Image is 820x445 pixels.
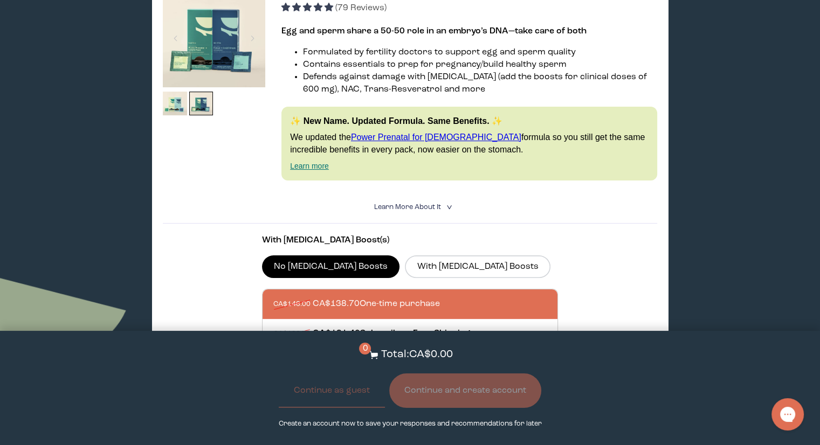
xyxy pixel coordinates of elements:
[303,71,657,96] li: Defends against damage with [MEDICAL_DATA] (add the boosts for clinical doses of 600 mg), NAC, Tr...
[281,4,335,12] span: 4.92 stars
[189,92,213,116] img: thumbnail image
[303,46,657,59] li: Formulated by fertility doctors to support egg and sperm quality
[374,202,446,212] summary: Learn More About it <
[351,133,521,142] a: Power Prenatal for [DEMOGRAPHIC_DATA]
[303,59,657,71] li: Contains essentials to prep for pregnancy/build healthy sperm
[279,373,385,408] button: Continue as guest
[281,27,587,36] strong: Egg and sperm share a 50-50 role in an embryo’s DNA—take care of both
[278,419,541,429] p: Create an account now to save your responses and recommendations for later
[381,347,452,363] p: Total: CA$0.00
[405,255,550,278] label: With [MEDICAL_DATA] Boosts
[290,131,649,156] p: We updated the formula so you still get the same incredible benefits in every pack, now easier on...
[290,162,329,170] a: Learn more
[262,234,559,247] p: With [MEDICAL_DATA] Boost(s)
[443,204,453,210] i: <
[374,204,440,211] span: Learn More About it
[766,394,809,434] iframe: Gorgias live chat messenger
[163,92,187,116] img: thumbnail image
[359,343,371,354] span: 0
[290,116,502,126] strong: ✨ New Name. Updated Formula. Same Benefits. ✨
[262,255,400,278] label: No [MEDICAL_DATA] Boosts
[335,4,387,12] span: (79 Reviews)
[389,373,541,408] button: Continue and create account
